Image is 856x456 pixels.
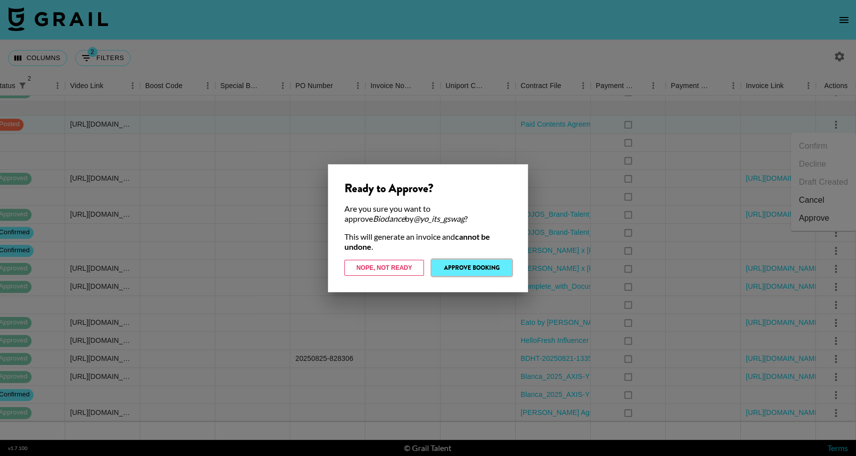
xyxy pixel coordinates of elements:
[373,214,405,223] em: Biodance
[344,260,424,276] button: Nope, Not Ready
[344,204,512,224] div: Are you sure you want to approve by ?
[344,232,490,251] strong: cannot be undone
[344,232,512,252] div: This will generate an invoice and .
[344,181,512,196] div: Ready to Approve?
[413,214,465,223] em: @ yo_its_gswag
[432,260,512,276] button: Approve Booking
